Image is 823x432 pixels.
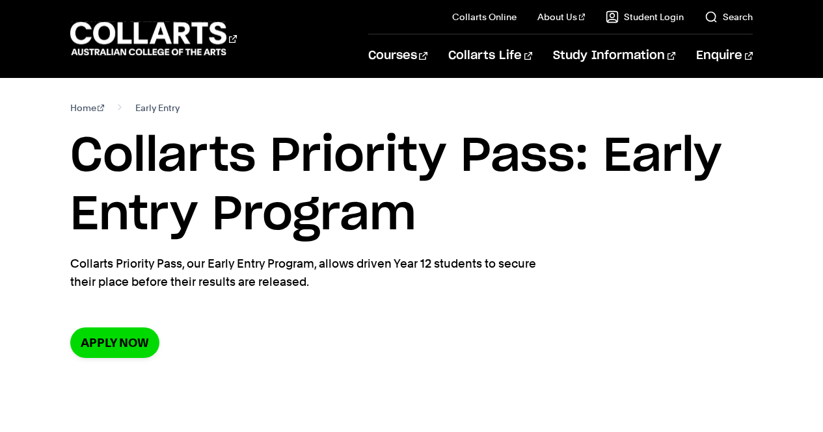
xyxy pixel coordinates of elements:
[70,255,545,291] p: Collarts Priority Pass, our Early Entry Program, allows driven Year 12 students to secure their p...
[705,10,753,23] a: Search
[70,99,105,117] a: Home
[537,10,586,23] a: About Us
[553,34,675,77] a: Study Information
[448,34,532,77] a: Collarts Life
[135,99,180,117] span: Early Entry
[70,127,753,244] h1: Collarts Priority Pass: Early Entry Program
[70,20,237,57] div: Go to homepage
[368,34,427,77] a: Courses
[452,10,517,23] a: Collarts Online
[696,34,753,77] a: Enquire
[70,327,159,358] a: Apply now
[606,10,684,23] a: Student Login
